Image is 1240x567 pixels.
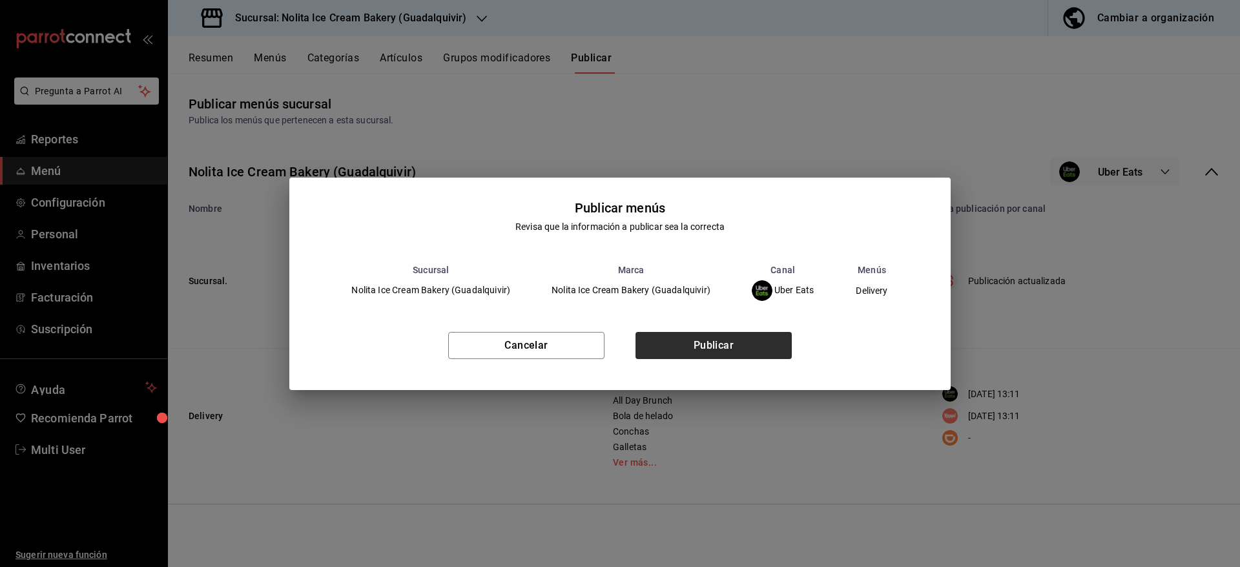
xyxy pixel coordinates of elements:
[331,275,531,306] td: Nolita Ice Cream Bakery (Guadalquivir)
[531,265,731,275] th: Marca
[448,332,604,359] button: Cancelar
[635,332,792,359] button: Publicar
[752,280,814,301] div: Uber Eats
[575,198,665,218] div: Publicar menús
[731,265,835,275] th: Canal
[856,286,887,295] span: Delivery
[331,265,531,275] th: Sucursal
[834,265,909,275] th: Menús
[531,275,731,306] td: Nolita Ice Cream Bakery (Guadalquivir)
[515,220,725,234] div: Revisa que la información a publicar sea la correcta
